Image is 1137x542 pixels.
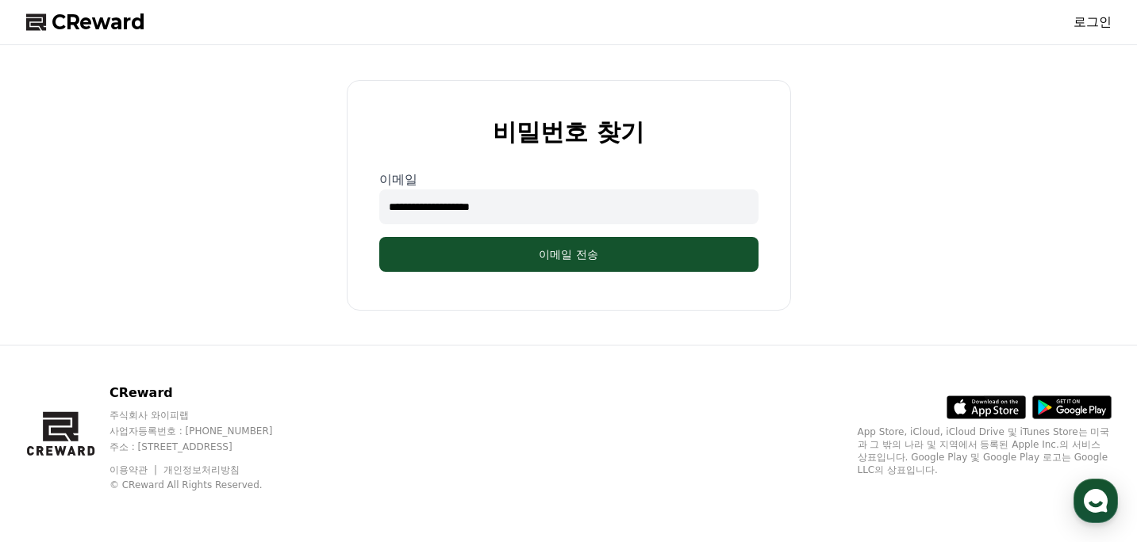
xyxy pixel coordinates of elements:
a: 이용약관 [109,464,159,475]
button: 이메일 전송 [379,237,759,272]
p: 이메일 [379,170,759,189]
p: App Store, iCloud, iCloud Drive 및 iTunes Store는 미국과 그 밖의 나라 및 지역에서 등록된 Apple Inc.의 서비스 상표입니다. Goo... [858,426,1112,476]
a: CReward [26,10,145,35]
a: 개인정보처리방침 [163,464,240,475]
p: © CReward All Rights Reserved. [109,479,303,491]
h2: 비밀번호 찾기 [493,119,643,145]
p: 주소 : [STREET_ADDRESS] [109,441,303,453]
span: CReward [52,10,145,35]
p: 주식회사 와이피랩 [109,409,303,422]
p: CReward [109,384,303,403]
p: 사업자등록번호 : [PHONE_NUMBER] [109,425,303,437]
a: 로그인 [1074,13,1112,32]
